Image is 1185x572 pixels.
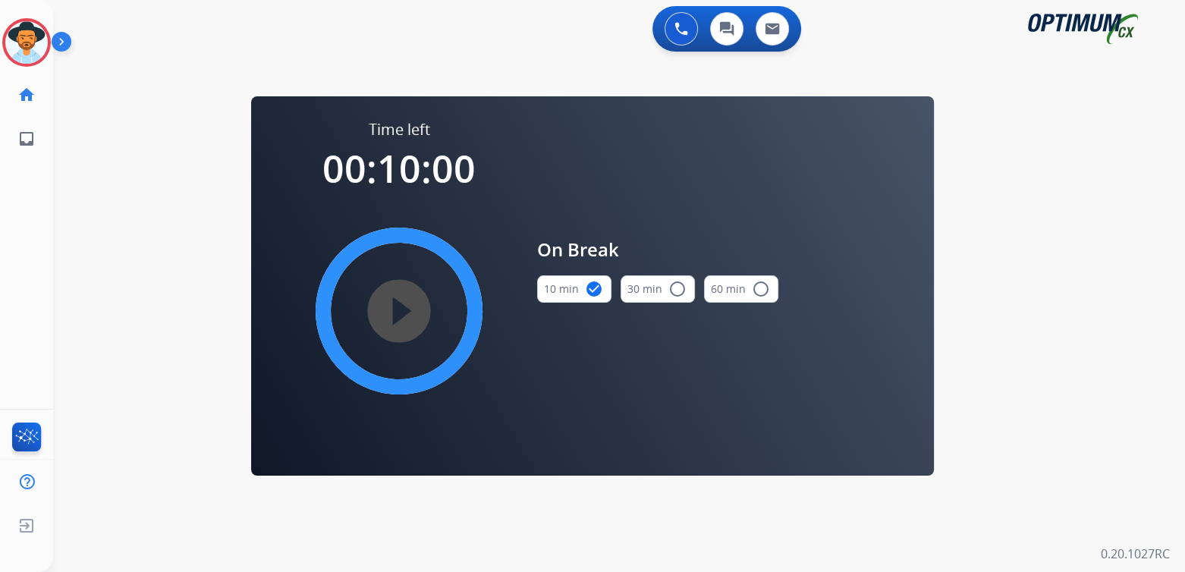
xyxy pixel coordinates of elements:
mat-icon: check_circle [585,280,603,298]
button: 10 min [537,275,611,303]
mat-icon: radio_button_unchecked [668,280,687,298]
mat-icon: play_circle_filled [390,302,408,320]
span: Time left [369,119,430,140]
button: 30 min [621,275,695,303]
span: On Break [537,236,778,263]
p: 0.20.1027RC [1101,545,1170,563]
mat-icon: inbox [17,130,36,148]
button: 60 min [704,275,778,303]
img: avatar [5,21,48,64]
span: 00:10:00 [322,143,476,194]
mat-icon: home [17,86,36,104]
mat-icon: radio_button_unchecked [752,280,770,298]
